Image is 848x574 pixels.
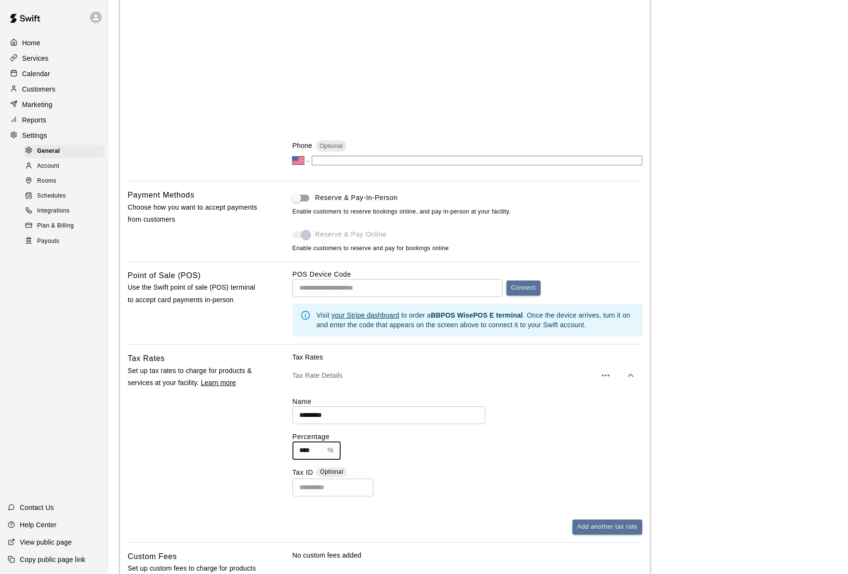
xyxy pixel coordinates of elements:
span: Enable customers to reserve and pay for bookings online [292,245,449,252]
a: Home [8,36,101,50]
button: Connect [506,280,541,295]
p: Reports [22,115,46,125]
a: Services [8,51,101,66]
div: Payouts [23,235,105,248]
h6: Point of Sale (POS) [128,269,201,282]
div: Integrations [23,204,105,218]
span: Account [37,161,59,171]
span: Integrations [37,206,70,216]
a: Integrations [23,204,108,219]
a: your Stripe dashboard [331,311,399,319]
a: Calendar [8,67,101,81]
span: Reserve & Pay-In-Person [315,193,398,203]
p: % [328,445,334,455]
h6: Tax Rates [128,352,165,365]
span: Payouts [37,237,59,246]
p: Tax Rate Details [292,371,596,380]
label: Percentage [292,432,642,441]
a: Account [23,159,108,174]
span: Reserve & Pay Online [315,229,387,240]
div: Plan & Billing [23,219,105,233]
span: Plan & Billing [37,221,74,231]
span: Rooms [37,176,56,186]
a: Learn more [201,379,236,387]
h6: Custom Fees [128,550,177,563]
a: Plan & Billing [23,219,108,234]
p: Set up tax rates to charge for products & services at your facility. [128,365,262,389]
a: Marketing [8,97,101,112]
label: Name [292,397,642,406]
p: Use the Swift point of sale (POS) terminal to accept card payments in-person [128,281,262,306]
div: Tax Rate Details [292,362,642,389]
span: Schedules [37,191,66,201]
iframe: Google autocomplete suggestions dropdown list [291,11,644,13]
a: Reports [8,113,101,127]
span: Optional [320,468,343,475]
label: POS Device Code [292,270,351,278]
p: Copy public page link [20,555,85,564]
p: Choose how you want to accept payments from customers [128,201,262,226]
label: Tax ID [292,467,313,479]
div: Schedules [23,189,105,203]
p: Settings [22,131,47,140]
p: Tax Rates [292,352,642,362]
button: Add another tax rate [572,520,642,534]
p: No custom fees added [292,550,642,560]
p: Customers [22,84,55,94]
p: Services [22,53,49,63]
p: View public page [20,537,72,547]
a: Rooms [23,174,108,189]
span: General [37,147,60,156]
a: Payouts [23,234,108,249]
div: Visit to order a . Once the device arrives, turn it on and enter the code that appears on the scr... [317,307,635,334]
p: Help Center [20,520,56,530]
div: Account [23,160,105,173]
p: Contact Us [20,503,54,512]
div: General [23,145,105,158]
a: Settings [8,128,101,143]
a: Customers [8,82,101,96]
div: Rooms [23,174,105,188]
b: BBPOS WisePOS E terminal [431,311,523,319]
p: Home [22,38,40,48]
span: Enable customers to reserve bookings online, and pay in-person at your facility. [292,207,642,217]
p: Calendar [22,69,50,79]
a: General [23,144,108,159]
a: Schedules [23,189,108,204]
p: Marketing [22,100,53,109]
